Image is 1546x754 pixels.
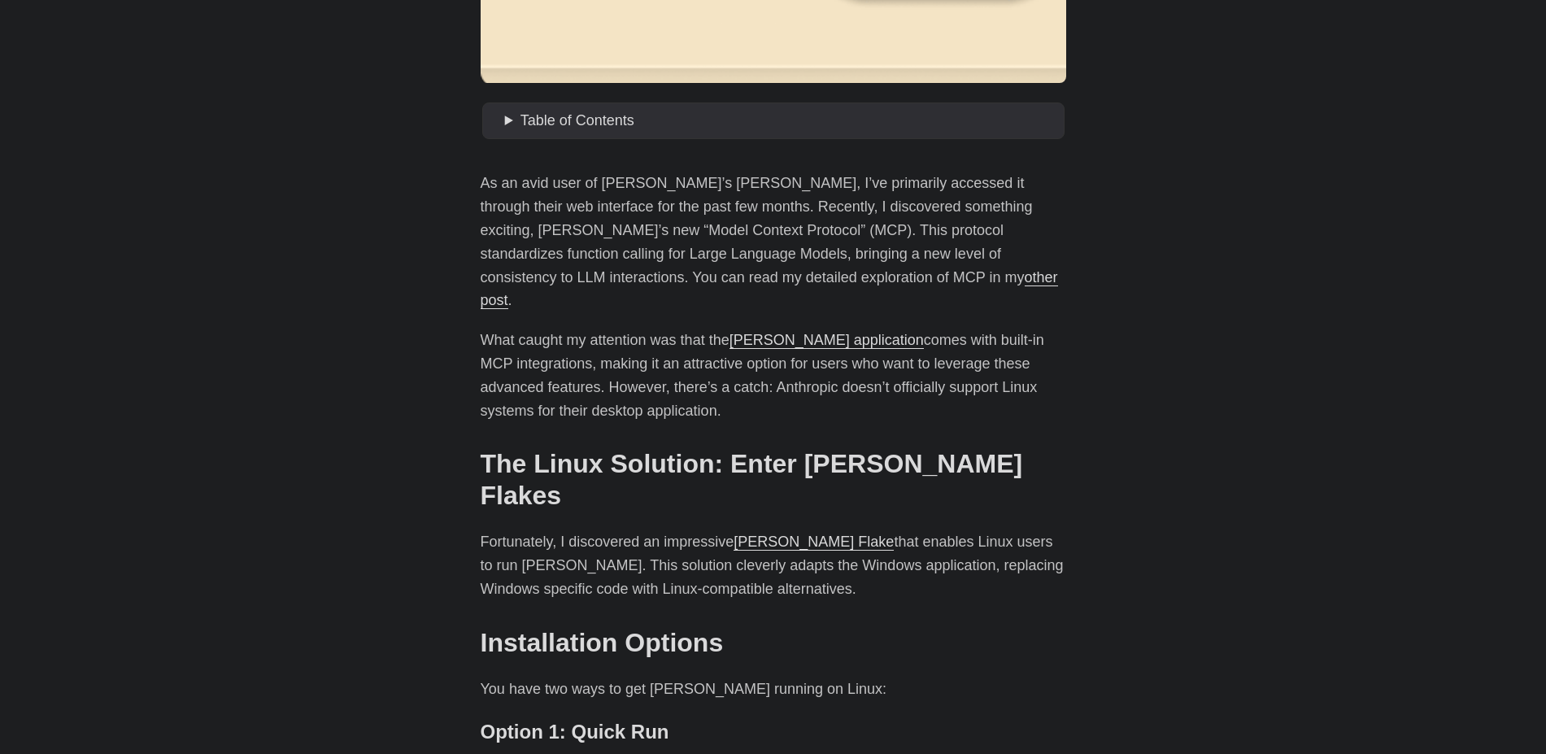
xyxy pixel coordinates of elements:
p: What caught my attention was that the comes with built-in MCP integrations, making it an attracti... [481,329,1066,422]
p: As an avid user of [PERSON_NAME]’s [PERSON_NAME], I’ve primarily accessed it through their web in... [481,172,1066,312]
a: [PERSON_NAME] application [729,332,924,348]
h2: The Linux Solution: Enter [PERSON_NAME] Flakes [481,448,1066,511]
h2: Installation Options [481,627,1066,658]
span: Table of Contents [520,112,634,129]
h3: Option 1: Quick Run [481,721,1066,744]
summary: Table of Contents [505,109,1058,133]
a: [PERSON_NAME] Flake [734,534,894,550]
p: Fortunately, I discovered an impressive that enables Linux users to run [PERSON_NAME]. This solut... [481,530,1066,600]
a: other post [481,269,1058,309]
p: You have two ways to get [PERSON_NAME] running on Linux: [481,678,1066,701]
